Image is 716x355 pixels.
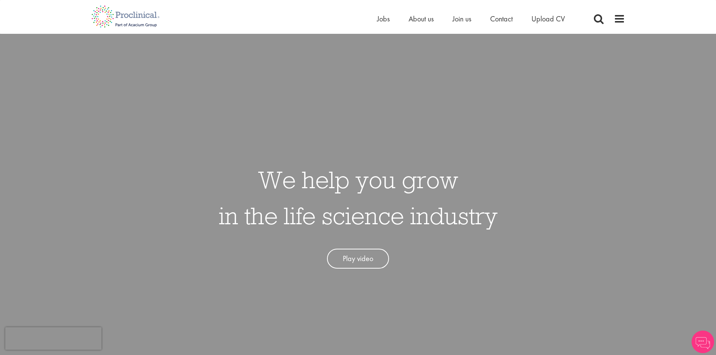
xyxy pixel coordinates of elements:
a: Join us [453,14,471,24]
a: About us [409,14,434,24]
a: Play video [327,249,389,269]
a: Jobs [377,14,390,24]
a: Contact [490,14,513,24]
a: Upload CV [531,14,565,24]
h1: We help you grow in the life science industry [219,162,498,234]
img: Chatbot [692,331,714,353]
